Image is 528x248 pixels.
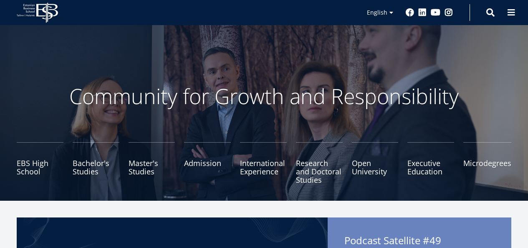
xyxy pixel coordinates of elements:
[445,8,453,17] a: Instagram
[184,142,231,184] a: Admission
[129,142,175,184] a: Master's Studies
[17,142,63,184] a: EBS High School
[463,142,511,184] a: Microdegrees
[73,142,119,184] a: Bachelor's Studies
[352,142,399,184] a: Open University
[431,8,440,17] a: Youtube
[407,142,454,184] a: Executive Education
[43,84,485,109] p: Community for Growth and Responsibility
[418,8,427,17] a: Linkedin
[406,8,414,17] a: Facebook
[296,142,343,184] a: Research and Doctoral Studies
[240,142,287,184] a: International Experience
